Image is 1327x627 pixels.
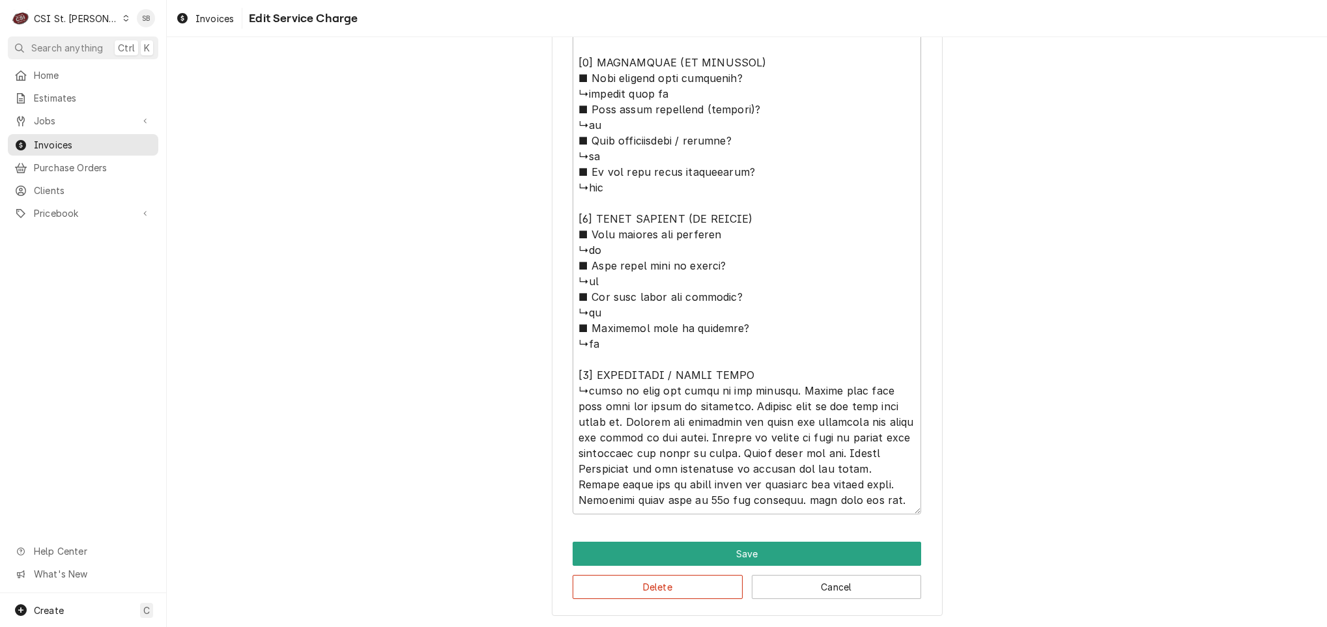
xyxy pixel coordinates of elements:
[573,566,921,599] div: Button Group Row
[118,41,135,55] span: Ctrl
[752,575,922,599] button: Cancel
[8,540,158,562] a: Go to Help Center
[34,138,152,152] span: Invoices
[573,542,921,566] div: Button Group Row
[8,563,158,585] a: Go to What's New
[245,10,358,27] span: Edit Service Charge
[31,41,103,55] span: Search anything
[195,12,234,25] span: Invoices
[8,134,158,156] a: Invoices
[8,87,158,109] a: Estimates
[34,68,152,82] span: Home
[12,9,30,27] div: CSI St. Louis's Avatar
[137,9,155,27] div: Shayla Bell's Avatar
[171,8,239,29] a: Invoices
[34,184,152,197] span: Clients
[8,36,158,59] button: Search anythingCtrlK
[34,91,152,105] span: Estimates
[34,114,132,128] span: Jobs
[8,64,158,86] a: Home
[34,206,132,220] span: Pricebook
[34,12,119,25] div: CSI St. [PERSON_NAME]
[34,544,150,558] span: Help Center
[34,567,150,581] span: What's New
[144,41,150,55] span: K
[137,9,155,27] div: SB
[573,575,743,599] button: Delete
[8,202,158,224] a: Go to Pricebook
[12,9,30,27] div: C
[573,542,921,566] button: Save
[34,161,152,174] span: Purchase Orders
[8,180,158,201] a: Clients
[573,542,921,599] div: Button Group
[34,605,64,616] span: Create
[8,110,158,132] a: Go to Jobs
[143,604,150,617] span: C
[8,157,158,178] a: Purchase Orders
